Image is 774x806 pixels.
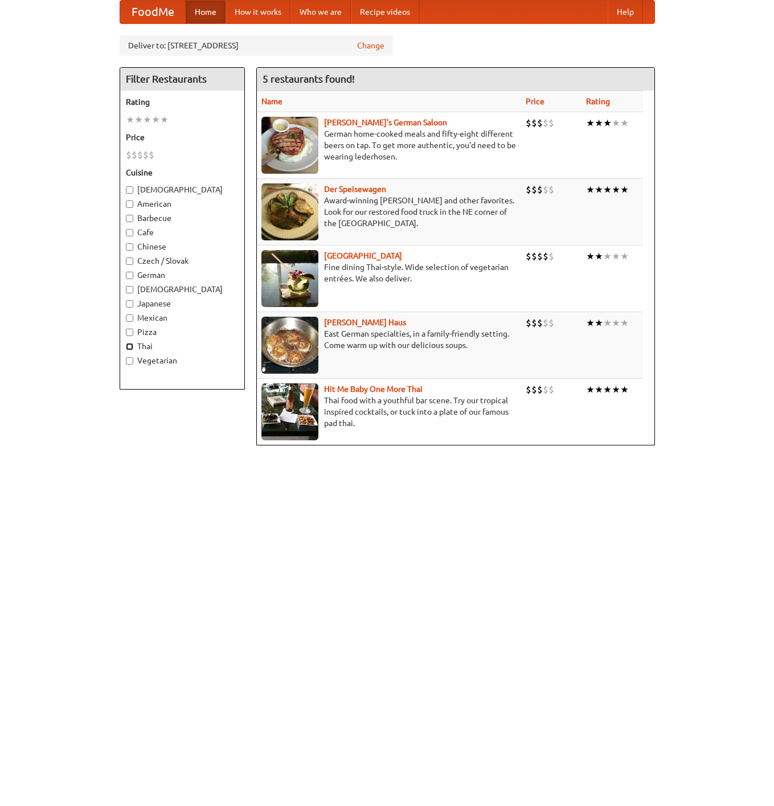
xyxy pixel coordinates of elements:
p: East German specialties, in a family-friendly setting. Come warm up with our delicious soups. [261,328,517,351]
input: Thai [126,343,133,350]
li: $ [543,117,548,129]
a: Help [608,1,643,23]
a: Change [357,40,384,51]
li: $ [543,183,548,196]
li: $ [531,250,537,263]
input: German [126,272,133,279]
li: ★ [603,250,612,263]
label: Mexican [126,312,239,324]
li: ★ [603,383,612,396]
li: $ [548,250,554,263]
p: German home-cooked meals and fifty-eight different beers on tap. To get more authentic, you'd nee... [261,128,517,162]
li: ★ [620,183,629,196]
a: Name [261,97,282,106]
input: Chinese [126,243,133,251]
p: Fine dining Thai-style. Wide selection of vegetarian entrées. We also deliver. [261,261,517,284]
p: Award-winning [PERSON_NAME] and other favorites. Look for our restored food truck in the NE corne... [261,195,517,229]
h4: Filter Restaurants [120,68,244,91]
label: American [126,198,239,210]
a: [GEOGRAPHIC_DATA] [324,251,402,260]
input: Pizza [126,329,133,336]
li: $ [531,117,537,129]
input: Barbecue [126,215,133,222]
li: $ [531,383,537,396]
li: ★ [612,117,620,129]
li: ★ [603,117,612,129]
a: Recipe videos [351,1,419,23]
label: [DEMOGRAPHIC_DATA] [126,184,239,195]
li: $ [531,183,537,196]
li: $ [126,149,132,161]
li: $ [537,383,543,396]
li: ★ [586,383,595,396]
li: $ [132,149,137,161]
label: Thai [126,341,239,352]
li: ★ [595,383,603,396]
a: [PERSON_NAME] Haus [324,318,406,327]
li: $ [537,183,543,196]
img: satay.jpg [261,250,318,307]
li: ★ [586,250,595,263]
li: $ [149,149,154,161]
a: Rating [586,97,610,106]
li: $ [548,383,554,396]
li: $ [537,117,543,129]
img: babythai.jpg [261,383,318,440]
li: $ [543,383,548,396]
li: $ [526,250,531,263]
a: Hit Me Baby One More Thai [324,384,423,394]
li: $ [526,183,531,196]
li: ★ [586,183,595,196]
h5: Cuisine [126,167,239,178]
li: ★ [151,113,160,126]
a: Der Speisewagen [324,185,386,194]
label: Japanese [126,298,239,309]
input: [DEMOGRAPHIC_DATA] [126,286,133,293]
label: Barbecue [126,212,239,224]
input: Vegetarian [126,357,133,365]
li: ★ [143,113,151,126]
p: Thai food with a youthful bar scene. Try our tropical inspired cocktails, or tuck into a plate of... [261,395,517,429]
ng-pluralize: 5 restaurants found! [263,73,355,84]
li: ★ [612,183,620,196]
li: ★ [620,383,629,396]
label: [DEMOGRAPHIC_DATA] [126,284,239,295]
li: $ [526,117,531,129]
li: $ [526,383,531,396]
li: $ [548,183,554,196]
label: Chinese [126,241,239,252]
a: Price [526,97,544,106]
li: $ [537,250,543,263]
li: ★ [134,113,143,126]
input: American [126,201,133,208]
h5: Price [126,132,239,143]
li: $ [543,317,548,329]
li: $ [526,317,531,329]
li: ★ [126,113,134,126]
label: Vegetarian [126,355,239,366]
li: $ [137,149,143,161]
li: ★ [603,183,612,196]
img: speisewagen.jpg [261,183,318,240]
div: Deliver to: [STREET_ADDRESS] [120,35,393,56]
li: ★ [160,113,169,126]
input: Cafe [126,229,133,236]
li: ★ [595,117,603,129]
li: ★ [612,250,620,263]
li: ★ [612,383,620,396]
label: Cafe [126,227,239,238]
li: ★ [620,117,629,129]
li: ★ [612,317,620,329]
img: kohlhaus.jpg [261,317,318,374]
li: ★ [595,250,603,263]
li: $ [543,250,548,263]
li: ★ [620,317,629,329]
a: Who we are [290,1,351,23]
li: $ [143,149,149,161]
li: ★ [586,117,595,129]
b: [PERSON_NAME]'s German Saloon [324,118,447,127]
label: Czech / Slovak [126,255,239,267]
